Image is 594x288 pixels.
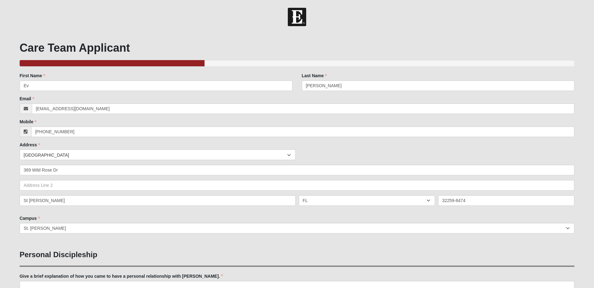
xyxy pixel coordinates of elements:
[24,150,287,160] span: [GEOGRAPHIC_DATA]
[20,73,45,79] label: First Name
[20,41,575,54] h1: Care Team Applicant
[20,273,223,279] label: Give a brief explanation of how you came to have a personal relationship with [PERSON_NAME].
[20,142,40,148] label: Address
[20,96,34,102] label: Email
[20,215,40,221] label: Campus
[288,8,306,26] img: Church of Eleven22 Logo
[438,195,574,206] input: Zip
[302,73,327,79] label: Last Name
[20,165,575,175] input: Address Line 1
[20,180,575,191] input: Address Line 2
[20,250,575,259] h3: Personal Discipleship
[20,195,296,206] input: City
[20,119,36,125] label: Mobile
